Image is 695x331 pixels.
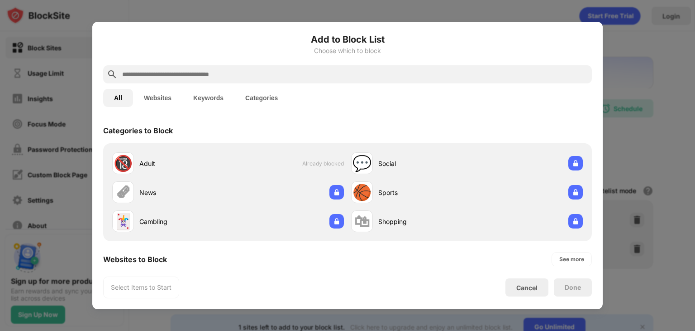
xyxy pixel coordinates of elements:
div: See more [559,255,584,264]
div: Categories to Block [103,126,173,135]
button: Categories [234,89,289,107]
img: search.svg [107,69,118,80]
button: All [103,89,133,107]
h6: Add to Block List [103,33,592,46]
div: 💬 [352,154,371,173]
div: Websites to Block [103,255,167,264]
button: Websites [133,89,182,107]
div: Cancel [516,284,538,292]
div: News [139,188,228,197]
div: Select Items to Start [111,283,171,292]
div: Sports [378,188,467,197]
div: 🗞 [115,183,131,202]
div: 🃏 [114,212,133,231]
div: Social [378,159,467,168]
div: 🔞 [114,154,133,173]
div: Gambling [139,217,228,226]
div: 🏀 [352,183,371,202]
div: Done [565,284,581,291]
div: Adult [139,159,228,168]
button: Keywords [182,89,234,107]
span: Already blocked [302,160,344,167]
div: 🛍 [354,212,370,231]
div: Shopping [378,217,467,226]
div: Choose which to block [103,47,592,54]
